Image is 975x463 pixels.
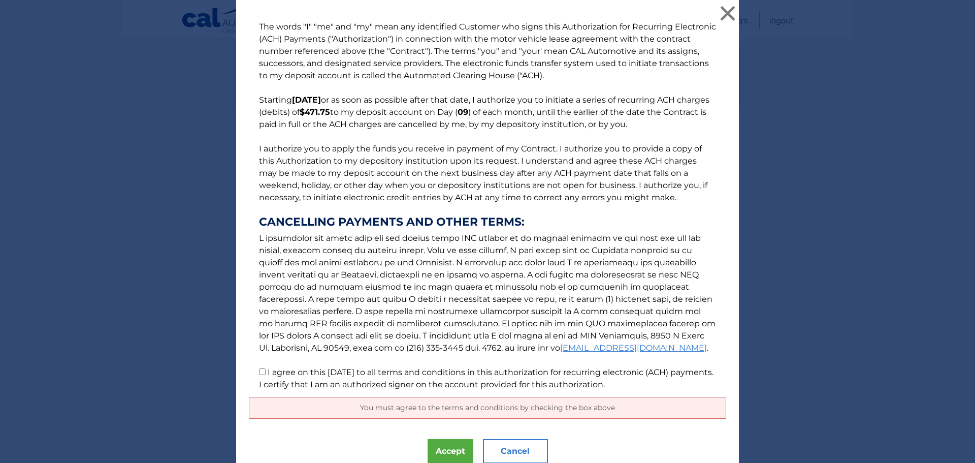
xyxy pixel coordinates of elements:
button: × [718,3,738,23]
p: The words "I" "me" and "my" mean any identified Customer who signs this Authorization for Recurri... [249,21,726,391]
b: 09 [458,107,468,117]
label: I agree on this [DATE] to all terms and conditions in this authorization for recurring electronic... [259,367,713,389]
span: You must agree to the terms and conditions by checking the box above [360,403,615,412]
b: $471.75 [300,107,330,117]
a: [EMAIL_ADDRESS][DOMAIN_NAME] [560,343,707,353]
strong: CANCELLING PAYMENTS AND OTHER TERMS: [259,216,716,228]
b: [DATE] [292,95,321,105]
